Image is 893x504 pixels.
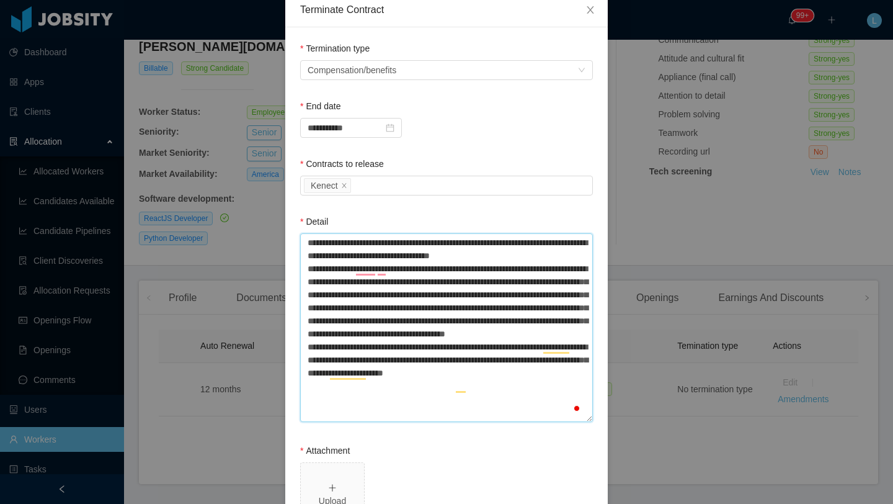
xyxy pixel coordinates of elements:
input: Contracts to release [353,179,360,194]
i: icon: calendar [386,124,394,132]
i: icon: plus [328,484,337,492]
li: Kenect [304,178,351,193]
label: Contracts to release [300,159,384,169]
label: Detail [300,217,328,227]
span: Compensation/benefits [308,61,396,79]
label: Attachment [300,446,350,456]
div: Kenect [311,179,338,192]
textarea: To enrich screen reader interactions, please activate Accessibility in Grammarly extension settings [300,233,593,422]
label: End date [300,101,341,111]
i: icon: close [341,182,347,190]
label: Termination type [300,43,370,53]
i: icon: close [585,5,595,15]
div: Terminate Contract [300,3,593,17]
i: icon: down [578,66,585,75]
